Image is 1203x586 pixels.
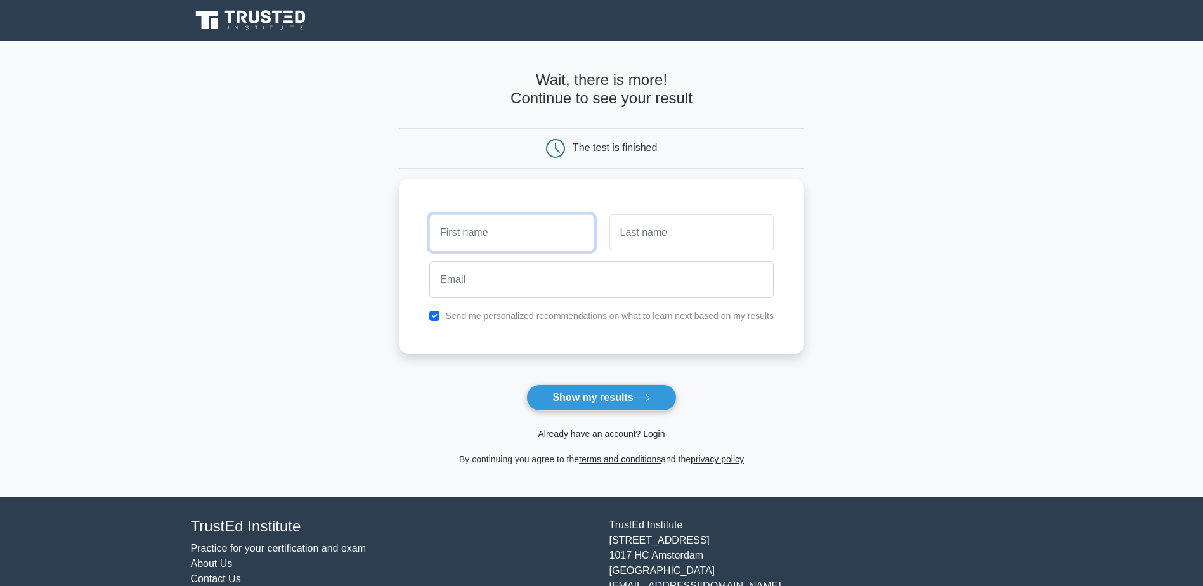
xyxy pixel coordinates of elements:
[399,71,804,108] h4: Wait, there is more! Continue to see your result
[191,558,233,569] a: About Us
[538,429,665,439] a: Already have an account? Login
[445,311,774,321] label: Send me personalized recommendations on what to learn next based on my results
[573,142,657,153] div: The test is finished
[526,384,676,411] button: Show my results
[691,454,744,464] a: privacy policy
[429,214,594,251] input: First name
[191,573,241,584] a: Contact Us
[429,261,774,298] input: Email
[579,454,661,464] a: terms and conditions
[391,452,812,467] div: By continuing you agree to the and the
[609,214,774,251] input: Last name
[191,543,367,554] a: Practice for your certification and exam
[191,518,594,536] h4: TrustEd Institute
